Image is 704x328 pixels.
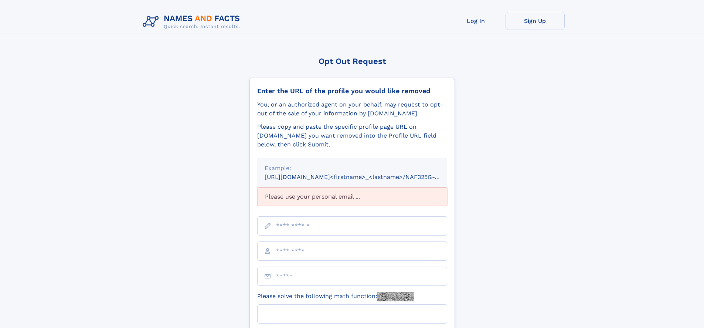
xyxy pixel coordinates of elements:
div: Please copy and paste the specific profile page URL on [DOMAIN_NAME] you want removed into the Pr... [257,122,447,149]
div: Enter the URL of the profile you would like removed [257,87,447,95]
div: Opt Out Request [249,57,455,66]
a: Sign Up [506,12,565,30]
div: Please use your personal email ... [257,187,447,206]
div: Example: [265,164,440,173]
img: Logo Names and Facts [140,12,246,32]
a: Log In [446,12,506,30]
small: [URL][DOMAIN_NAME]<firstname>_<lastname>/NAF325G-xxxxxxxx [265,173,461,180]
label: Please solve the following math function: [257,292,414,301]
div: You, or an authorized agent on your behalf, may request to opt-out of the sale of your informatio... [257,100,447,118]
